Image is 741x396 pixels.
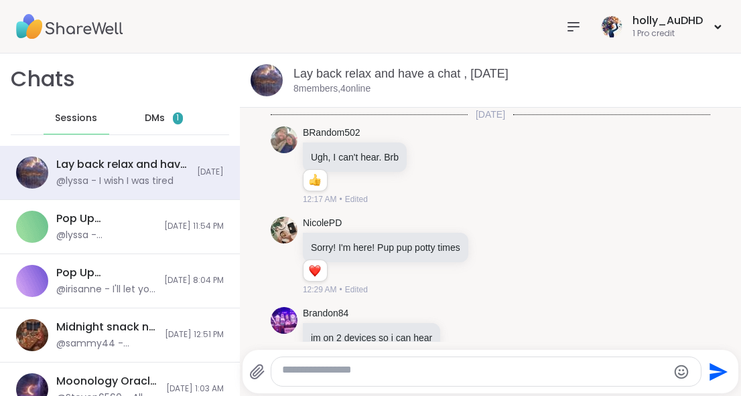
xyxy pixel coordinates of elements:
img: Pop Up Brandomness Show and Tell, Sep 06 [16,265,48,297]
div: Midnight snack n chat, [DATE] [56,320,157,334]
div: Lay back relax and have a chat , [DATE] [56,157,189,172]
a: Brandon84 [303,307,349,320]
button: Reactions: love [308,266,322,276]
a: Lay back relax and have a chat , [DATE] [293,67,509,80]
div: Pop Up Brandomness Show and Tell, [DATE] [56,266,156,280]
div: @lyssa - I wish I was tired [56,175,174,188]
div: Reaction list [304,170,327,191]
button: Send [701,357,732,387]
span: 12:17 AM [303,193,337,205]
div: @lyssa - nvmmmm!!!!! [56,229,156,242]
div: Pop Up Brandomness Show and Tell, [DATE] [56,211,156,226]
span: [DATE] 11:54 PM [164,221,224,232]
span: [DATE] 12:51 PM [165,329,224,340]
p: Sorry! I'm here! Pup pup potty times [311,241,460,254]
a: NicolePD [303,217,342,230]
p: 8 members, 4 online [293,82,370,96]
span: DMs [145,112,165,125]
p: im on 2 devices so i can hear [311,331,432,344]
span: Edited [345,284,368,296]
div: Reaction list [304,260,327,282]
textarea: Type your message [282,363,668,381]
span: [DATE] 8:04 PM [164,275,224,286]
button: Emoji picker [673,364,689,380]
span: 1 [176,112,179,124]
button: Reactions: like [308,175,322,186]
img: https://sharewell-space-live.sfo3.digitaloceanspaces.com/user-generated/ce4ae2cb-cc59-4db7-950b-0... [271,217,297,243]
div: @irisanne - I'll let you know once i find out @MoonLeafRaQuel [56,283,156,296]
span: [DATE] [468,108,513,121]
img: ShareWell Nav Logo [16,3,123,50]
span: • [340,193,342,205]
div: 1 Pro credit [632,28,703,39]
img: Lay back relax and have a chat , Sep 08 [16,157,48,189]
a: BRandom502 [303,126,360,140]
img: https://sharewell-space-live.sfo3.digitaloceanspaces.com/user-generated/fdc651fc-f3db-4874-9fa7-0... [271,307,297,334]
span: Edited [345,193,368,205]
img: Pop Up Brandomness Show and Tell, Sep 08 [16,211,48,243]
span: [DATE] [197,167,224,178]
h1: Chats [11,64,75,94]
img: Midnight snack n chat, Sep 06 [16,319,48,351]
p: Ugh, I can't hear. Brb [311,151,399,164]
img: Lay back relax and have a chat , Sep 08 [251,64,283,96]
div: holly_AuDHD [632,13,703,28]
span: Sessions [55,112,97,125]
span: 12:29 AM [303,284,337,296]
img: https://sharewell-space-live.sfo3.digitaloceanspaces.com/user-generated/127af2b2-1259-4cf0-9fd7-7... [271,126,297,153]
div: @sammy44 - thanks for hanging out [DATE]/[DATE] night/morning [56,337,157,351]
span: • [340,284,342,296]
img: holly_AuDHD [601,16,622,37]
span: [DATE] 1:03 AM [166,383,224,395]
div: Moonology Oracle Readings🌙, [DATE] [56,374,158,389]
